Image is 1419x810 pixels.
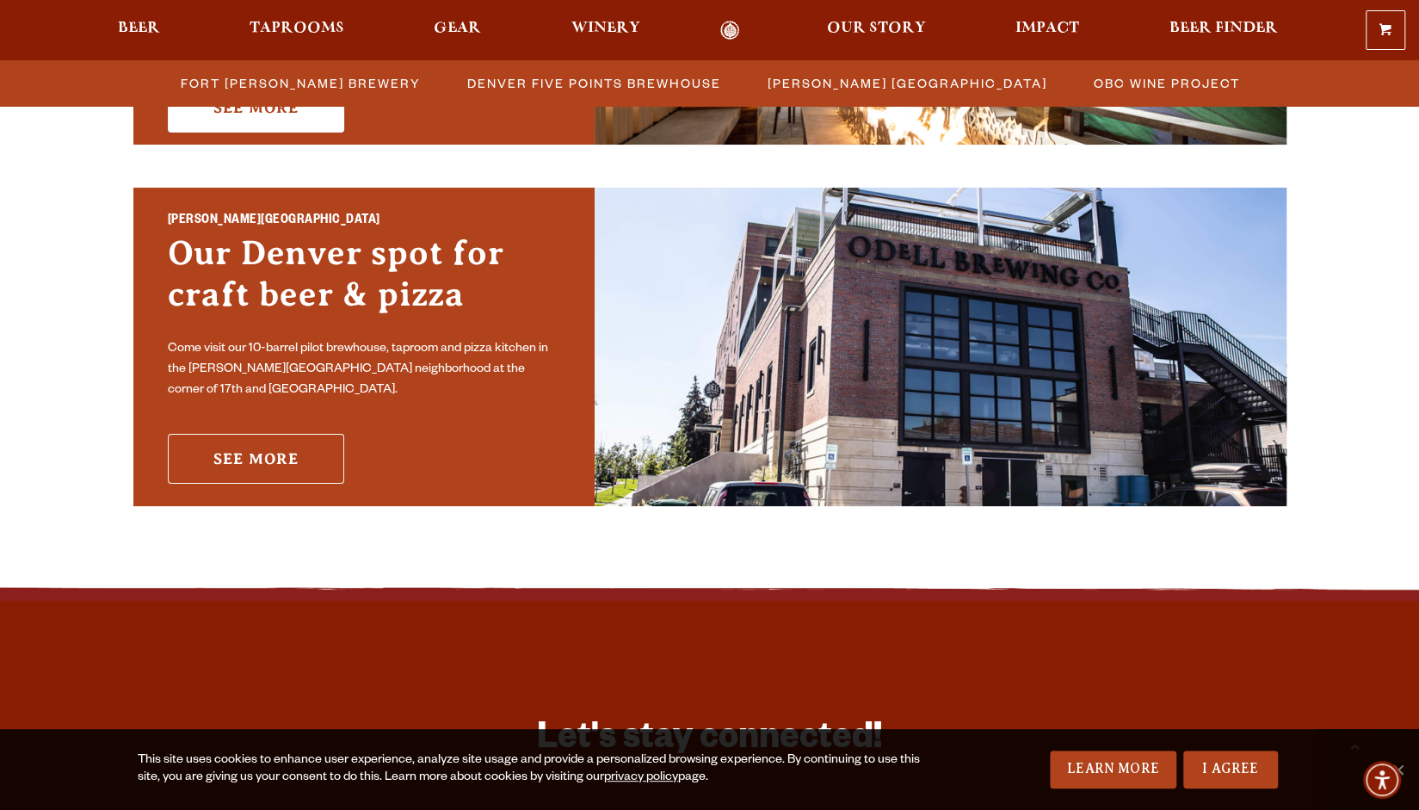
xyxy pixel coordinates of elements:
[118,22,160,35] span: Beer
[571,22,640,35] span: Winery
[560,21,651,40] a: Winery
[181,71,421,96] span: Fort [PERSON_NAME] Brewery
[827,22,926,35] span: Our Story
[1015,22,1079,35] span: Impact
[698,21,762,40] a: Odell Home
[168,339,560,401] p: Come visit our 10-barrel pilot brewhouse, taproom and pizza kitchen in the [PERSON_NAME][GEOGRAPH...
[170,71,429,96] a: Fort [PERSON_NAME] Brewery
[168,83,344,133] a: See More
[138,752,937,787] div: This site uses cookies to enhance user experience, analyze site usage and provide a personalized ...
[1050,751,1176,788] a: Learn More
[434,22,481,35] span: Gear
[467,71,721,96] span: Denver Five Points Brewhouse
[1333,724,1376,767] a: Scroll to top
[757,71,1056,96] a: [PERSON_NAME] [GEOGRAPHIC_DATA]
[168,434,344,484] a: See More
[1169,22,1277,35] span: Beer Finder
[250,22,344,35] span: Taprooms
[1094,71,1240,96] span: OBC Wine Project
[1004,21,1090,40] a: Impact
[1363,761,1401,799] div: Accessibility Menu
[604,771,678,785] a: privacy policy
[168,210,560,232] h2: [PERSON_NAME][GEOGRAPHIC_DATA]
[478,716,942,767] h3: Let's stay connected!
[816,21,937,40] a: Our Story
[107,21,171,40] a: Beer
[1157,21,1288,40] a: Beer Finder
[1083,71,1249,96] a: OBC Wine Project
[595,188,1286,506] img: Sloan’s Lake Brewhouse'
[238,21,355,40] a: Taprooms
[168,232,560,332] h3: Our Denver spot for craft beer & pizza
[457,71,730,96] a: Denver Five Points Brewhouse
[768,71,1047,96] span: [PERSON_NAME] [GEOGRAPHIC_DATA]
[1183,751,1278,788] a: I Agree
[423,21,492,40] a: Gear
